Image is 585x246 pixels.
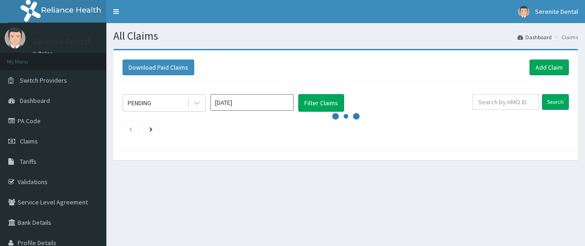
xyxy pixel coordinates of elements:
input: Search [542,94,569,110]
span: Switch Providers [20,76,67,84]
button: Filter Claims [298,94,344,112]
svg: audio-loading [332,102,360,130]
a: Online [32,50,55,57]
span: Serenite Dental [535,7,578,16]
button: Download Paid Claims [123,60,194,75]
p: Serenite Dental [32,37,90,46]
span: Claims [20,137,38,145]
input: Select Month and Year [210,94,294,111]
li: Claims [553,33,578,41]
a: Previous page [129,125,133,133]
h1: All Claims [113,30,578,42]
a: Dashboard [517,33,552,41]
input: Search by HMO ID [472,94,539,110]
span: Tariffs [20,157,37,166]
div: PENDING [128,98,151,108]
a: Next page [149,125,153,133]
span: Dashboard [20,96,50,105]
img: User Image [5,28,25,48]
img: User Image [518,6,530,18]
a: Add Claim [530,60,569,75]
